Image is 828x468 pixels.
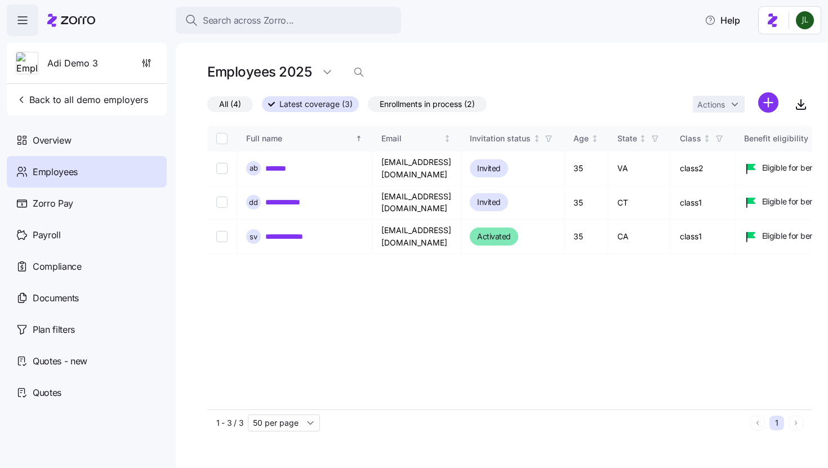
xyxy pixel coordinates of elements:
div: Class [680,132,701,145]
span: Latest coverage (3) [279,97,353,112]
div: Not sorted [443,135,451,142]
div: Not sorted [703,135,711,142]
td: class1 [671,186,735,220]
a: Employees [7,156,167,188]
span: Search across Zorro... [203,14,294,28]
div: Not sorted [639,135,647,142]
td: CT [608,186,671,220]
th: Full nameSorted ascending [237,126,372,151]
span: Documents [33,291,79,305]
a: Compliance [7,251,167,282]
img: d9b9d5af0451fe2f8c405234d2cf2198 [796,11,814,29]
img: Employer logo [16,52,38,75]
a: Overview [7,124,167,156]
div: Invitation status [470,132,531,145]
button: Help [696,9,749,32]
svg: add icon [758,92,778,113]
div: State [617,132,637,145]
th: StateNot sorted [608,126,671,151]
span: 1 - 3 / 3 [216,417,243,429]
span: Overview [33,133,71,148]
input: Select all records [216,133,228,144]
span: Payroll [33,228,61,242]
span: Compliance [33,260,82,274]
input: Select record 2 [216,197,228,208]
input: Select record 3 [216,231,228,242]
input: Select record 1 [216,163,228,174]
td: VA [608,151,671,186]
th: ClassNot sorted [671,126,735,151]
a: Plan filters [7,314,167,345]
span: Enrollments in process (2) [380,97,475,112]
span: Actions [697,101,725,109]
a: Quotes [7,377,167,408]
div: Full name [246,132,353,145]
span: Plan filters [33,323,75,337]
div: Age [573,132,589,145]
button: Search across Zorro... [176,7,401,34]
td: [EMAIL_ADDRESS][DOMAIN_NAME] [372,220,461,254]
span: Help [705,14,740,27]
span: Activated [477,230,511,243]
span: All (4) [219,97,241,112]
a: Documents [7,282,167,314]
span: a b [250,164,258,172]
th: EmailNot sorted [372,126,461,151]
span: Back to all demo employers [16,93,148,106]
td: [EMAIL_ADDRESS][DOMAIN_NAME] [372,186,461,220]
button: Previous page [750,416,765,430]
button: 1 [769,416,784,430]
a: Quotes - new [7,345,167,377]
div: Email [381,132,442,145]
td: CA [608,220,671,254]
span: Adi Demo 3 [47,56,98,70]
span: s v [250,233,257,240]
a: Payroll [7,219,167,251]
span: Zorro Pay [33,197,73,211]
h1: Employees 2025 [207,63,311,81]
td: [EMAIL_ADDRESS][DOMAIN_NAME] [372,151,461,186]
div: Not sorted [533,135,541,142]
td: class1 [671,220,735,254]
span: Quotes [33,386,61,400]
span: d d [249,199,258,206]
span: Invited [477,195,501,209]
button: Back to all demo employers [11,88,153,111]
td: 35 [564,220,608,254]
button: Next page [789,416,803,430]
th: AgeNot sorted [564,126,608,151]
span: Invited [477,162,501,175]
div: Sorted ascending [355,135,363,142]
td: 35 [564,186,608,220]
div: Not sorted [591,135,599,142]
td: class2 [671,151,735,186]
button: Actions [693,96,745,113]
span: Employees [33,165,78,179]
span: Quotes - new [33,354,87,368]
th: Invitation statusNot sorted [461,126,564,151]
td: 35 [564,151,608,186]
a: Zorro Pay [7,188,167,219]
